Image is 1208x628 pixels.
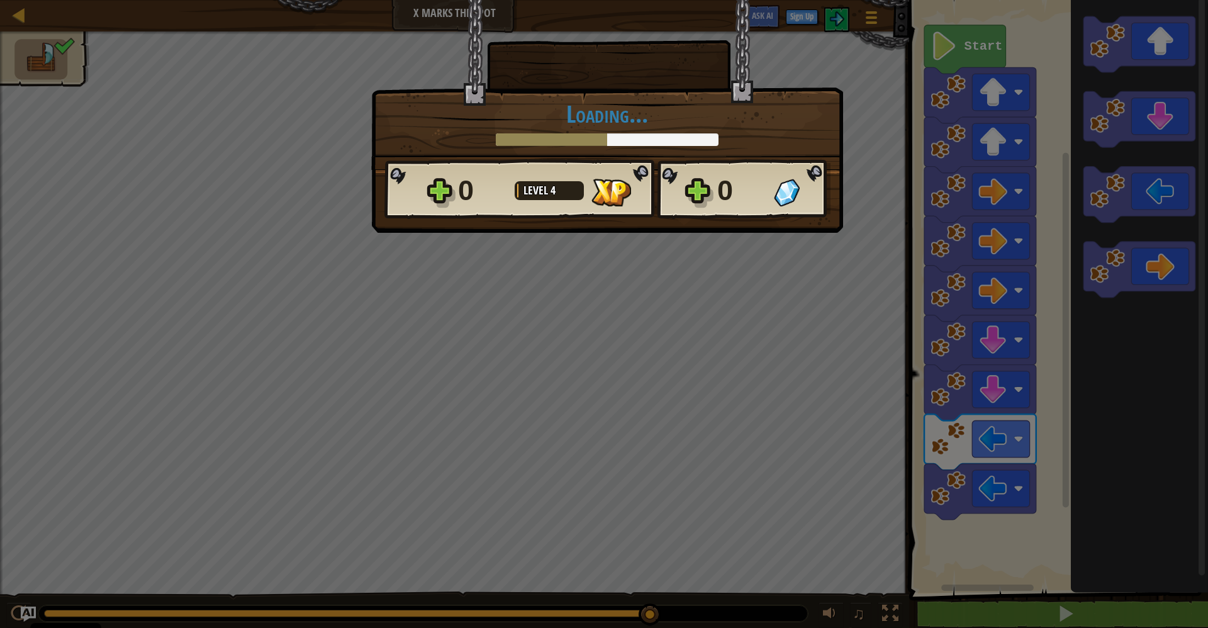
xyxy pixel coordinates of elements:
[458,171,507,211] div: 0
[717,171,766,211] div: 0
[591,179,631,206] img: XP Gained
[523,182,551,198] span: Level
[551,182,556,198] span: 4
[774,179,800,206] img: Gems Gained
[384,101,830,127] h1: Loading...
